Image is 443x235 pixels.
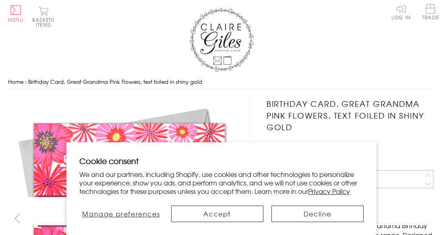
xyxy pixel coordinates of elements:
[267,141,291,151] span: COL057
[8,78,23,85] a: Home
[271,206,364,222] button: Decline
[391,4,411,20] a: Log In
[8,209,26,227] button: prev
[79,206,163,222] button: Manage preferences
[32,6,54,27] button: Basket0 items
[267,98,435,133] h1: Birthday Card, Great Grandma Pink Flowers, text foiled in shiny gold
[82,209,160,218] span: Manage preferences
[25,78,27,85] span: ›
[308,186,350,196] a: Privacy Policy
[8,16,24,23] span: Menu
[36,16,54,28] span: 0 items
[422,4,439,20] span: Trade
[79,170,364,195] p: We and our partners, including Shopify, use cookies and other technologies to personalize your ex...
[422,4,439,21] a: Trade
[28,78,202,85] span: Birthday Card, Great Grandma Pink Flowers, text foiled in shiny gold
[8,5,24,22] button: Menu
[189,8,254,72] img: Claire Giles Greetings Cards
[79,155,364,166] h2: Cookie consent
[171,206,263,222] button: Accept
[8,74,435,90] nav: breadcrumbs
